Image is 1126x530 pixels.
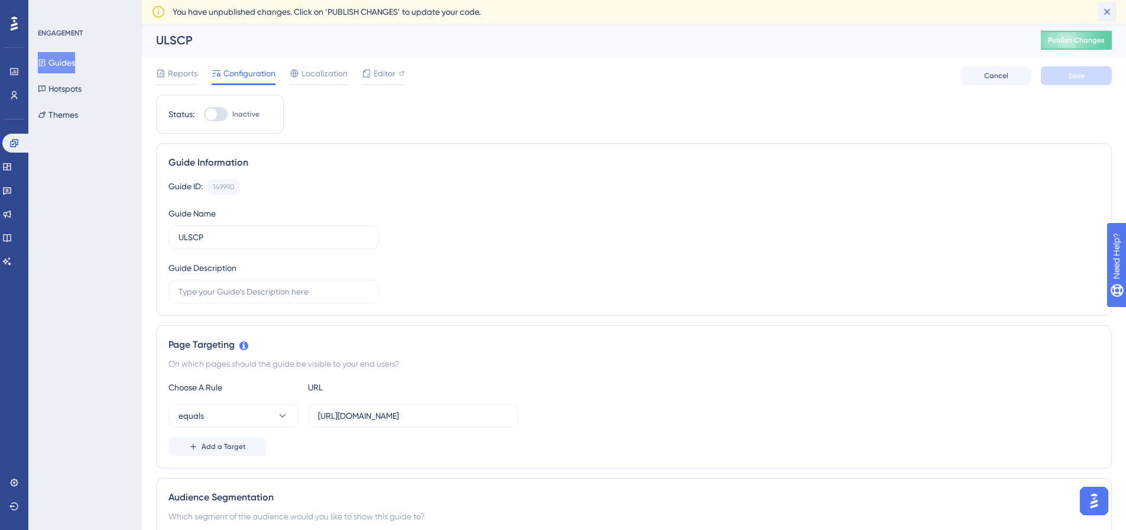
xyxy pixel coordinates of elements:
div: Guide Information [168,156,1099,170]
div: On which pages should the guide be visible to your end users? [168,357,1099,371]
button: Publish Changes [1041,31,1112,50]
iframe: UserGuiding AI Assistant Launcher [1076,483,1112,519]
div: Which segment of the audience would you like to show this guide to? [168,509,1099,523]
span: equals [179,409,204,423]
span: Editor [374,66,395,80]
span: You have unpublished changes. Click on ‘PUBLISH CHANGES’ to update your code. [173,5,481,19]
div: Guide ID: [168,179,203,195]
span: Need Help? [28,3,74,17]
span: Localization [301,66,348,80]
span: Publish Changes [1048,35,1105,45]
button: Guides [38,52,75,73]
div: Guide Name [168,206,216,221]
span: Cancel [984,71,1008,80]
button: Hotspots [38,78,82,99]
span: Configuration [223,66,275,80]
div: Audience Segmentation [168,490,1099,505]
div: Choose A Rule [168,380,298,395]
div: Page Targeting [168,338,1099,352]
div: ENGAGEMENT [38,28,83,38]
div: ULSCP [156,32,1011,49]
input: yourwebsite.com/path [318,409,508,422]
input: Type your Guide’s Description here [179,285,369,298]
div: Guide Description [168,261,236,275]
span: Reports [168,66,197,80]
span: Inactive [232,109,259,119]
button: Save [1041,66,1112,85]
button: Cancel [960,66,1031,85]
span: Add a Target [202,442,246,451]
span: Save [1068,71,1085,80]
button: Themes [38,104,78,125]
input: Type your Guide’s Name here [179,231,369,244]
button: equals [168,404,298,428]
div: Status: [168,107,194,121]
button: Add a Target [168,437,266,456]
div: 149990 [213,182,235,192]
div: URL [308,380,438,395]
